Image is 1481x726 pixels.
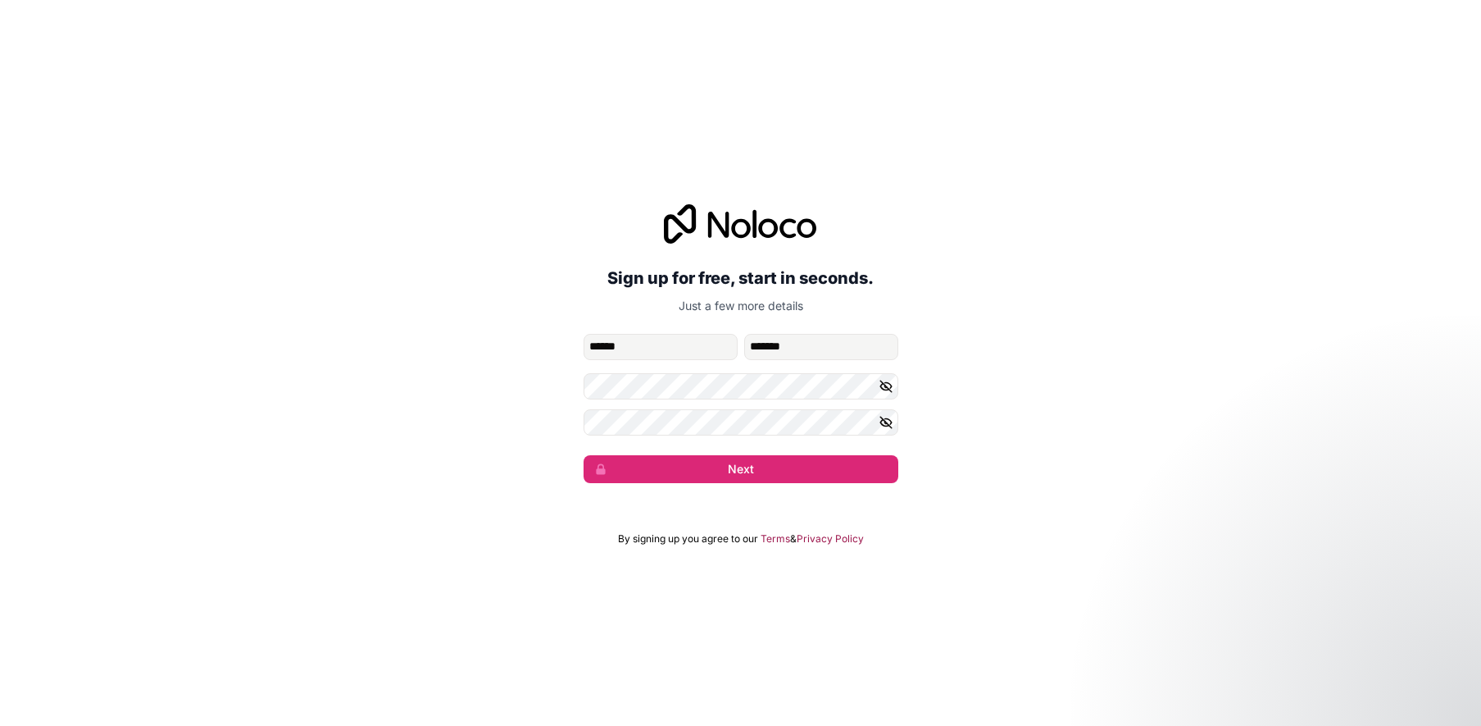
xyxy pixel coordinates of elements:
[744,334,898,360] input: family-name
[584,455,898,483] button: Next
[1153,603,1481,718] iframe: Intercom notifications message
[790,532,797,546] span: &
[584,298,898,314] p: Just a few more details
[584,334,738,360] input: given-name
[618,532,758,546] span: By signing up you agree to our
[584,263,898,293] h2: Sign up for free, start in seconds.
[797,532,864,546] a: Privacy Policy
[761,532,790,546] a: Terms
[584,409,898,436] input: Confirm password
[584,373,898,400] input: Password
